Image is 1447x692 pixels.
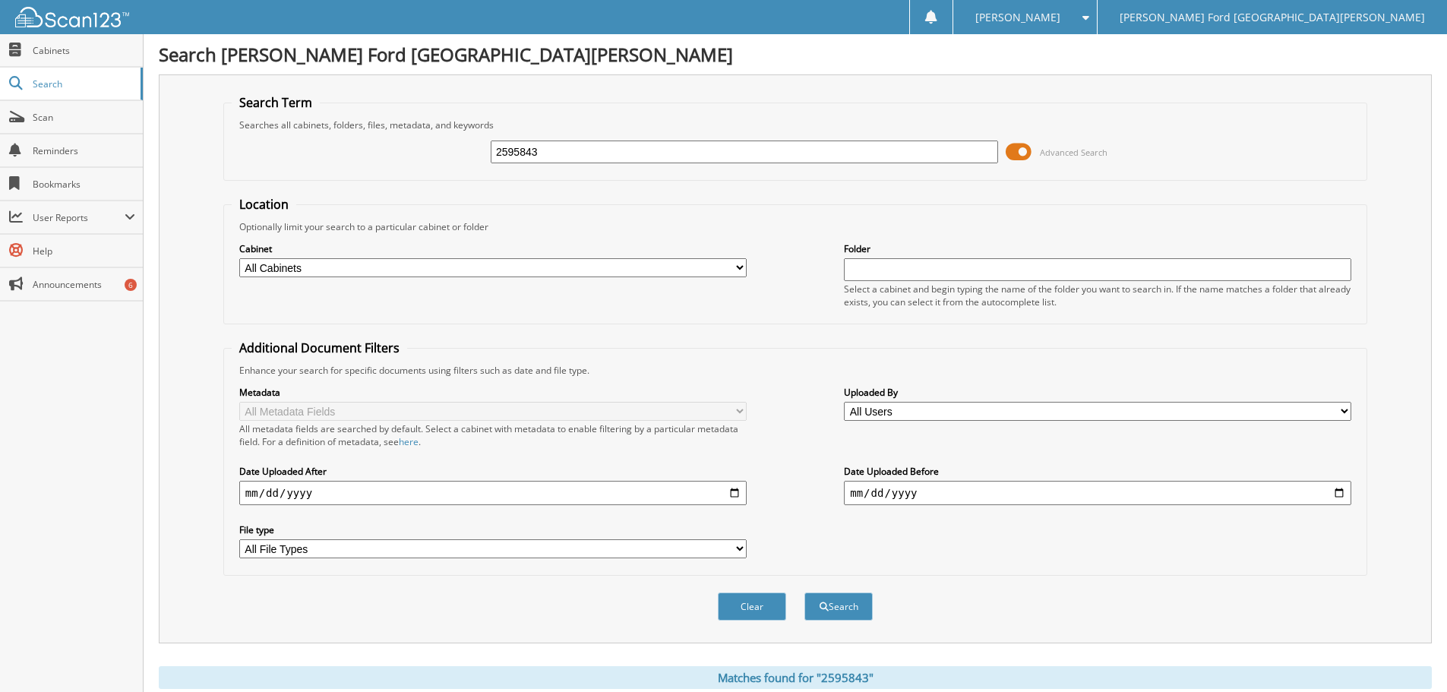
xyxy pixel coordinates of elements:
label: File type [239,523,747,536]
img: scan123-logo-white.svg [15,7,129,27]
input: end [844,481,1351,505]
div: Searches all cabinets, folders, files, metadata, and keywords [232,118,1359,131]
label: Metadata [239,386,747,399]
span: Cabinets [33,44,135,57]
span: Advanced Search [1040,147,1107,158]
div: All metadata fields are searched by default. Select a cabinet with metadata to enable filtering b... [239,422,747,448]
div: Matches found for "2595843" [159,666,1432,689]
div: Optionally limit your search to a particular cabinet or folder [232,220,1359,233]
span: Announcements [33,278,135,291]
label: Uploaded By [844,386,1351,399]
span: [PERSON_NAME] Ford [GEOGRAPHIC_DATA][PERSON_NAME] [1120,13,1425,22]
label: Folder [844,242,1351,255]
button: Clear [718,592,786,621]
button: Search [804,592,873,621]
legend: Location [232,196,296,213]
div: 6 [125,279,137,291]
a: here [399,435,419,448]
span: [PERSON_NAME] [975,13,1060,22]
span: Help [33,245,135,258]
span: Scan [33,111,135,124]
label: Date Uploaded After [239,465,747,478]
div: Enhance your search for specific documents using filters such as date and file type. [232,364,1359,377]
span: Search [33,77,133,90]
legend: Additional Document Filters [232,340,407,356]
span: Reminders [33,144,135,157]
label: Date Uploaded Before [844,465,1351,478]
h1: Search [PERSON_NAME] Ford [GEOGRAPHIC_DATA][PERSON_NAME] [159,42,1432,67]
label: Cabinet [239,242,747,255]
span: User Reports [33,211,125,224]
span: Bookmarks [33,178,135,191]
input: start [239,481,747,505]
legend: Search Term [232,94,320,111]
div: Select a cabinet and begin typing the name of the folder you want to search in. If the name match... [844,283,1351,308]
